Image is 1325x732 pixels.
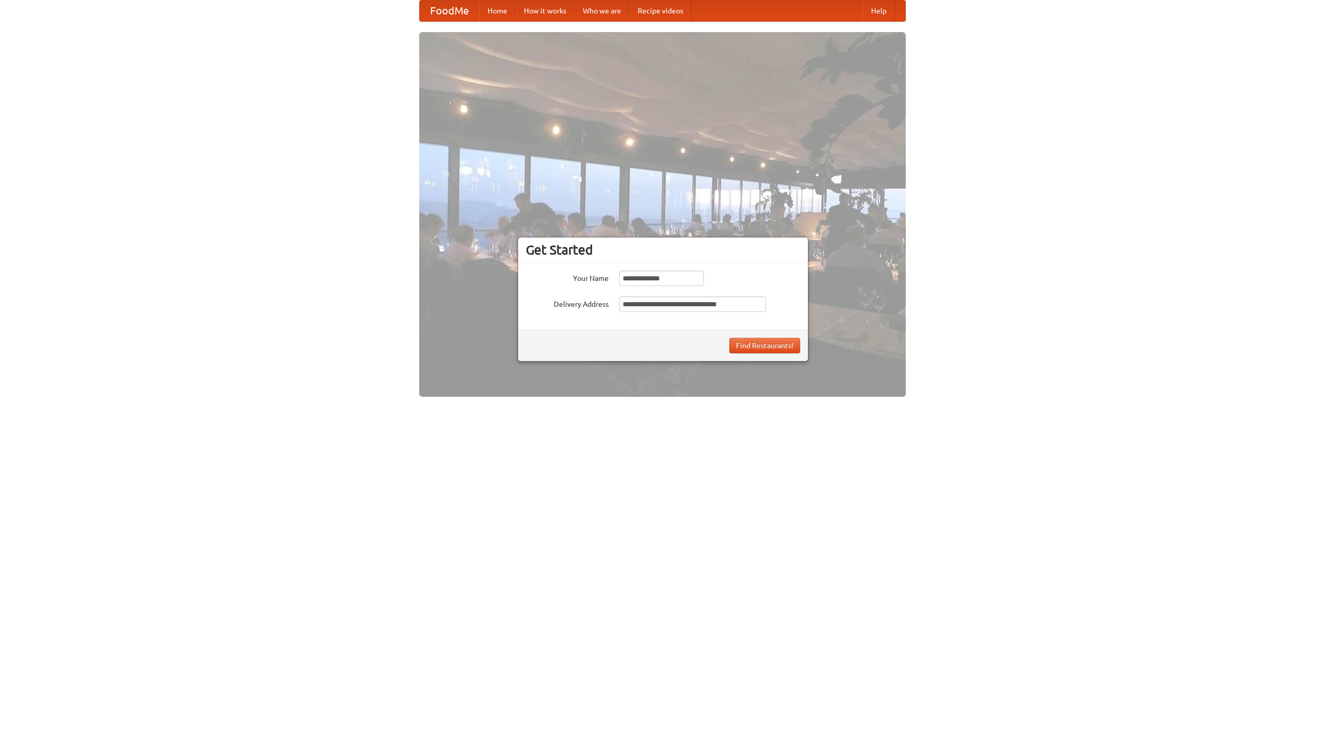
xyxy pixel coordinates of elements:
h3: Get Started [526,242,800,258]
a: Who we are [575,1,629,21]
button: Find Restaurants! [729,338,800,353]
a: FoodMe [420,1,479,21]
label: Your Name [526,271,609,283]
label: Delivery Address [526,296,609,309]
a: How it works [516,1,575,21]
a: Home [479,1,516,21]
a: Recipe videos [629,1,691,21]
a: Help [863,1,895,21]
